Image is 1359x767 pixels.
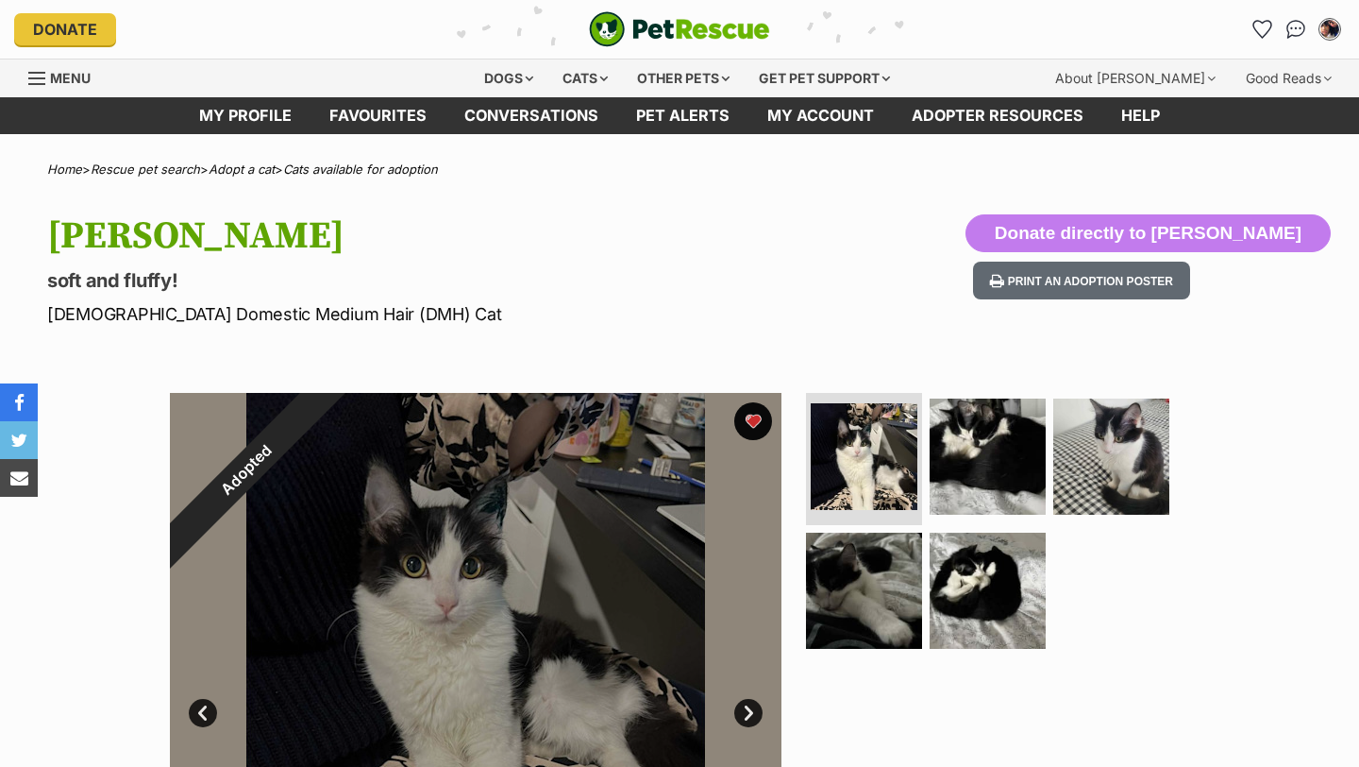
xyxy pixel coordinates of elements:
p: soft and fluffy! [47,267,829,294]
a: Prev [189,699,217,727]
button: favourite [734,402,772,440]
button: My account [1315,14,1345,44]
a: Favourites [1247,14,1277,44]
a: Next [734,699,763,727]
span: Menu [50,70,91,86]
a: Rescue pet search [91,162,200,177]
img: Jayvie Truong profile pic [1320,20,1339,39]
div: Cats [549,60,621,97]
button: Print an adoption poster [973,262,1190,300]
a: Cats available for adoption [283,162,438,177]
a: Home [47,162,82,177]
div: Adopted [126,349,365,588]
a: Favourites [310,97,445,134]
p: [DEMOGRAPHIC_DATA] Domestic Medium Hair (DMH) Cat [47,301,829,327]
button: Donate directly to [PERSON_NAME] [965,214,1331,252]
a: Help [1102,97,1179,134]
a: PetRescue [589,11,770,47]
div: Good Reads [1233,60,1345,97]
div: Other pets [624,60,743,97]
img: Photo of Heidi [1053,399,1169,515]
img: Photo of Heidi [930,399,1046,515]
a: Adopter resources [893,97,1102,134]
a: Adopt a cat [209,162,275,177]
a: conversations [445,97,617,134]
div: Get pet support [746,60,903,97]
div: Dogs [471,60,546,97]
img: Photo of Heidi [930,533,1046,649]
img: Photo of Heidi [811,403,917,510]
a: Pet alerts [617,97,748,134]
a: Conversations [1281,14,1311,44]
a: My profile [180,97,310,134]
h1: [PERSON_NAME] [47,214,829,258]
img: logo-cat-932fe2b9b8326f06289b0f2fb663e598f794de774fb13d1741a6617ecf9a85b4.svg [589,11,770,47]
img: chat-41dd97257d64d25036548639549fe6c8038ab92f7586957e7f3b1b290dea8141.svg [1286,20,1306,39]
ul: Account quick links [1247,14,1345,44]
a: Menu [28,60,104,94]
div: About [PERSON_NAME] [1042,60,1229,97]
a: Donate [14,13,116,45]
a: My account [748,97,893,134]
img: Photo of Heidi [806,533,922,649]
